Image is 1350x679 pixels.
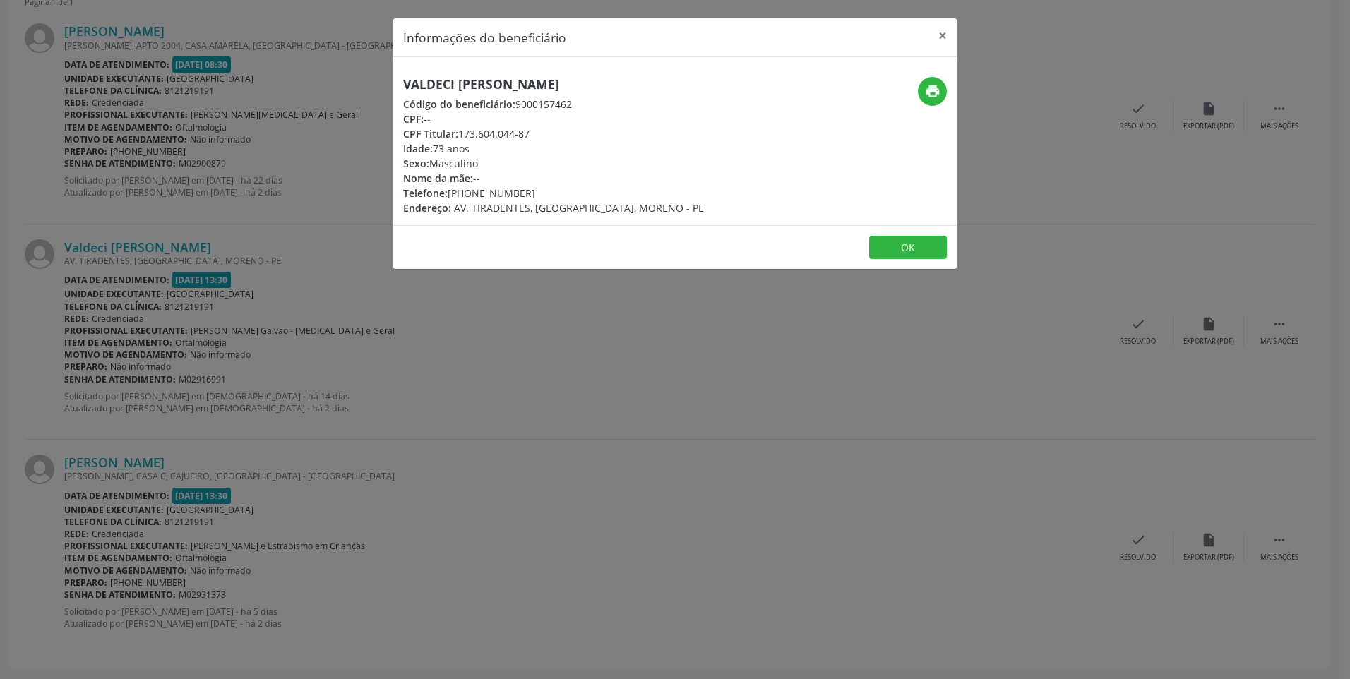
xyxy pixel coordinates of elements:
div: 9000157462 [403,97,704,112]
div: [PHONE_NUMBER] [403,186,704,200]
span: Telefone: [403,186,448,200]
span: Nome da mãe: [403,172,473,185]
button: OK [869,236,947,260]
h5: Informações do beneficiário [403,28,566,47]
span: Endereço: [403,201,451,215]
div: -- [403,112,704,126]
span: Idade: [403,142,433,155]
i: print [925,83,940,99]
span: Código do beneficiário: [403,97,515,111]
span: CPF Titular: [403,127,458,140]
span: CPF: [403,112,424,126]
span: AV. TIRADENTES, [GEOGRAPHIC_DATA], MORENO - PE [454,201,704,215]
div: 173.604.044-87 [403,126,704,141]
div: Masculino [403,156,704,171]
div: -- [403,171,704,186]
button: Close [928,18,957,53]
h5: Valdeci [PERSON_NAME] [403,77,704,92]
div: 73 anos [403,141,704,156]
button: print [918,77,947,106]
span: Sexo: [403,157,429,170]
